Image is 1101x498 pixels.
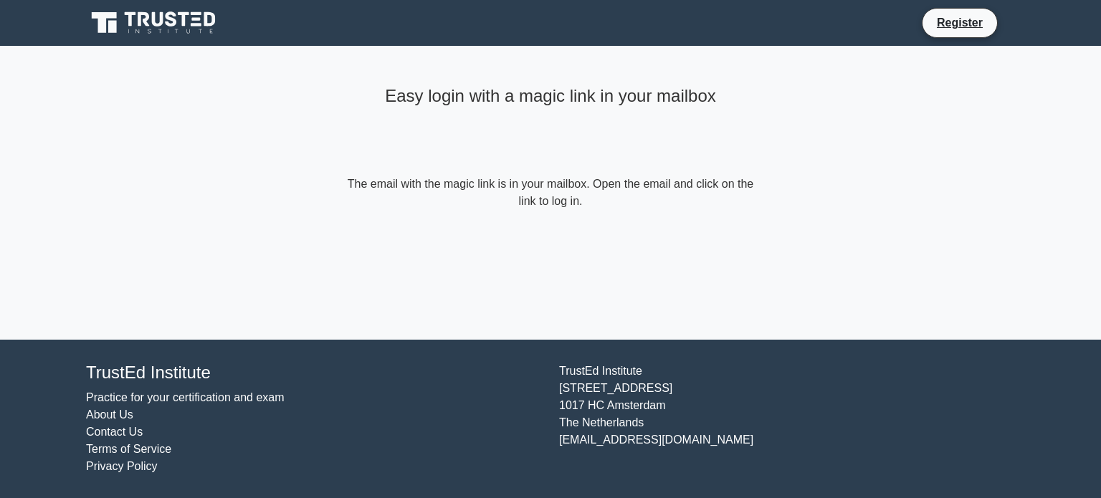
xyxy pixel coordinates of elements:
a: Practice for your certification and exam [86,391,285,403]
div: TrustEd Institute [STREET_ADDRESS] 1017 HC Amsterdam The Netherlands [EMAIL_ADDRESS][DOMAIN_NAME] [550,363,1024,475]
form: The email with the magic link is in your mailbox. Open the email and click on the link to log in. [344,176,757,210]
a: Contact Us [86,426,143,438]
a: Privacy Policy [86,460,158,472]
h4: TrustEd Institute [86,363,542,383]
h4: Easy login with a magic link in your mailbox [344,86,757,107]
a: Terms of Service [86,443,171,455]
a: Register [928,14,991,32]
a: About Us [86,408,133,421]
